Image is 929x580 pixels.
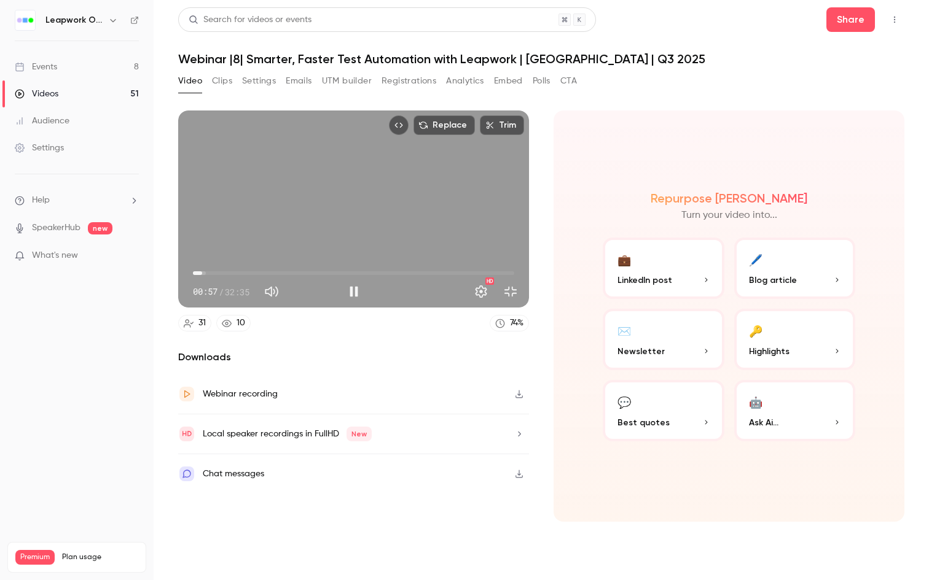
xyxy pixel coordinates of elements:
[286,71,312,91] button: Emails
[494,71,523,91] button: Embed
[734,380,856,441] button: 🤖Ask Ai...
[603,238,724,299] button: 💼LinkedIn post
[469,279,493,304] button: Settings
[32,222,80,234] a: SpeakerHub
[826,7,875,32] button: Share
[603,309,724,370] button: ✉️Newsletter
[342,279,366,304] button: Pause
[178,315,211,331] a: 31
[414,115,475,135] button: Replace
[88,222,112,234] span: new
[347,427,372,441] span: New
[681,208,777,223] p: Turn your video into...
[322,71,372,91] button: UTM builder
[242,71,276,91] button: Settings
[749,321,762,340] div: 🔑
[510,317,523,330] div: 74 %
[885,10,904,29] button: Top Bar Actions
[203,387,278,401] div: Webinar recording
[749,250,762,269] div: 🖊️
[749,274,797,287] span: Blog article
[749,392,762,411] div: 🤖
[203,427,372,441] div: Local speaker recordings in FullHD
[446,71,484,91] button: Analytics
[749,345,790,358] span: Highlights
[651,191,807,206] h2: Repurpose [PERSON_NAME]
[193,285,249,298] div: 00:57
[225,285,249,298] span: 32:35
[193,285,218,298] span: 00:57
[216,315,251,331] a: 10
[15,550,55,565] span: Premium
[734,309,856,370] button: 🔑Highlights
[15,115,69,127] div: Audience
[62,552,138,562] span: Plan usage
[533,71,551,91] button: Polls
[237,317,245,330] div: 10
[198,317,206,330] div: 31
[617,345,665,358] span: Newsletter
[15,61,57,73] div: Events
[203,466,264,481] div: Chat messages
[15,194,139,207] li: help-dropdown-opener
[490,315,529,331] a: 74%
[45,14,103,26] h6: Leapwork Online Event
[259,279,284,304] button: Mute
[603,380,724,441] button: 💬Best quotes
[178,350,529,365] h2: Downloads
[15,10,35,30] img: Leapwork Online Event
[617,250,631,269] div: 💼
[498,279,523,304] button: Exit full screen
[485,277,494,285] div: HD
[734,238,856,299] button: 🖊️Blog article
[178,71,202,91] button: Video
[617,274,672,287] span: LinkedIn post
[189,14,312,26] div: Search for videos or events
[219,285,224,298] span: /
[382,71,436,91] button: Registrations
[480,115,524,135] button: Trim
[212,71,232,91] button: Clips
[560,71,577,91] button: CTA
[617,416,670,429] span: Best quotes
[32,249,78,262] span: What's new
[617,392,631,411] div: 💬
[15,88,58,100] div: Videos
[617,321,631,340] div: ✉️
[124,250,139,261] iframe: Noticeable Trigger
[389,115,409,135] button: Embed video
[178,52,904,66] h1: Webinar |8| Smarter, Faster Test Automation with Leapwork | [GEOGRAPHIC_DATA] | Q3 2025
[749,416,778,429] span: Ask Ai...
[32,194,50,207] span: Help
[15,142,64,154] div: Settings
